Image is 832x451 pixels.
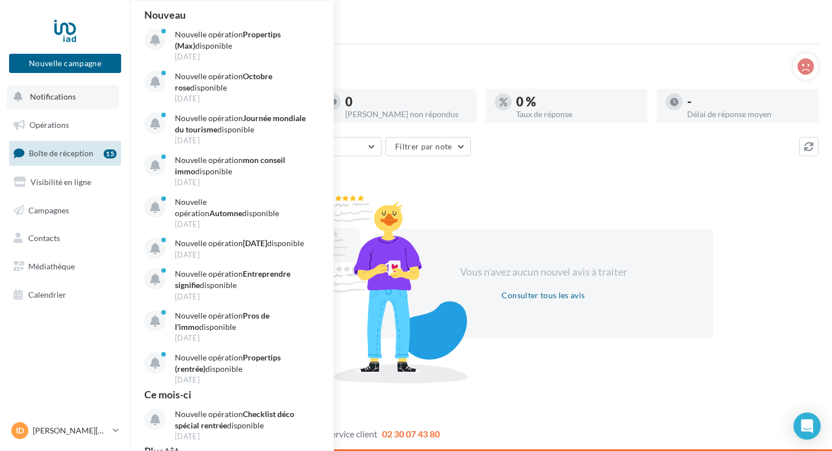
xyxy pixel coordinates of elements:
[9,54,121,73] button: Nouvelle campagne
[7,226,123,250] a: Contacts
[687,110,809,118] div: Délai de réponse moyen
[16,425,24,436] span: ID
[33,425,108,436] p: [PERSON_NAME][DATE]
[28,205,69,214] span: Campagnes
[30,92,76,101] span: Notifications
[385,137,471,156] button: Filtrer par note
[7,170,123,194] a: Visibilité en ligne
[7,113,123,137] a: Opérations
[29,120,69,130] span: Opérations
[687,96,809,108] div: -
[327,428,378,439] span: Service client
[7,255,123,278] a: Médiathèque
[9,420,121,441] a: ID [PERSON_NAME][DATE]
[446,265,641,280] div: Vous n'avez aucun nouvel avis à traiter
[7,141,123,165] a: Boîte de réception15
[497,289,589,302] button: Consulter tous les avis
[7,199,123,222] a: Campagnes
[794,413,821,440] div: Open Intercom Messenger
[345,96,468,108] div: 0
[28,233,60,243] span: Contacts
[28,290,66,299] span: Calendrier
[7,283,123,307] a: Calendrier
[516,96,638,108] div: 0 %
[104,149,117,158] div: 15
[345,110,468,118] div: [PERSON_NAME] non répondus
[28,261,75,271] span: Médiathèque
[516,110,638,118] div: Taux de réponse
[31,177,91,187] span: Visibilité en ligne
[7,85,119,109] button: Notifications
[29,148,93,158] span: Boîte de réception
[382,428,440,439] span: 02 30 07 43 80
